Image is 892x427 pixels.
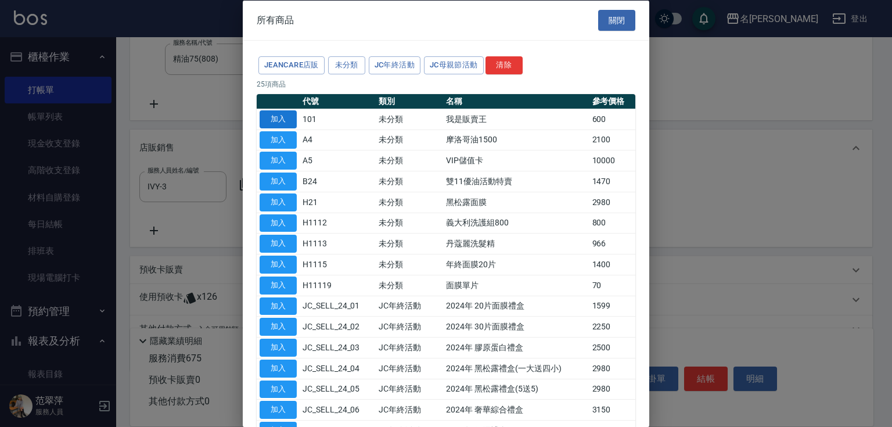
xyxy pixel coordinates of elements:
td: H21 [300,192,376,213]
td: JC_SELL_24_03 [300,337,376,358]
td: 101 [300,109,376,130]
td: H11119 [300,275,376,296]
button: 加入 [260,359,297,377]
td: JC年終活動 [376,337,444,358]
td: 未分類 [376,254,444,275]
td: B24 [300,171,376,192]
td: 黑松露面膜 [443,192,589,213]
td: 70 [589,275,635,296]
td: 義大利洗護組800 [443,213,589,234]
td: JC_SELL_24_02 [300,316,376,337]
td: VIP儲值卡 [443,150,589,171]
td: 我是販賣王 [443,109,589,130]
td: A5 [300,150,376,171]
button: 加入 [260,256,297,274]
p: 25 項商品 [257,78,635,89]
button: 加入 [260,276,297,294]
td: JC年終活動 [376,399,444,420]
td: 2980 [589,192,635,213]
td: 2980 [589,358,635,379]
td: 未分類 [376,130,444,150]
td: 年終面膜20片 [443,254,589,275]
td: H1113 [300,233,376,254]
td: H1115 [300,254,376,275]
button: 加入 [260,318,297,336]
td: JC_SELL_24_04 [300,358,376,379]
td: JC_SELL_24_06 [300,399,376,420]
td: 600 [589,109,635,130]
td: JC年終活動 [376,316,444,337]
button: 加入 [260,235,297,253]
td: JC_SELL_24_01 [300,296,376,317]
span: 所有商品 [257,14,294,26]
td: 2980 [589,379,635,400]
td: 摩洛哥油1500 [443,130,589,150]
td: 2024年 黑松露禮盒(5送5) [443,379,589,400]
button: 加入 [260,339,297,357]
button: 加入 [260,110,297,128]
button: 加入 [260,297,297,315]
button: 加入 [260,173,297,191]
button: 加入 [260,131,297,149]
td: 1599 [589,296,635,317]
td: 未分類 [376,171,444,192]
td: 2024年 奢華綜合禮盒 [443,399,589,420]
button: 清除 [485,56,523,74]
td: 2100 [589,130,635,150]
td: 2024年 30片面膜禮盒 [443,316,589,337]
td: 1470 [589,171,635,192]
td: H1112 [300,213,376,234]
td: JC年終活動 [376,296,444,317]
td: 未分類 [376,109,444,130]
th: 名稱 [443,94,589,109]
td: 未分類 [376,213,444,234]
button: JC母親節活動 [424,56,484,74]
td: 未分類 [376,275,444,296]
td: 966 [589,233,635,254]
button: 加入 [260,193,297,211]
td: 2500 [589,337,635,358]
td: 2024年 膠原蛋白禮盒 [443,337,589,358]
button: 關閉 [598,9,635,31]
td: JC_SELL_24_05 [300,379,376,400]
th: 類別 [376,94,444,109]
td: 丹蔻麗洗髮精 [443,233,589,254]
td: 2024年 20片面膜禮盒 [443,296,589,317]
button: JeanCare店販 [258,56,325,74]
td: 1400 [589,254,635,275]
td: 2250 [589,316,635,337]
td: 雙11優油活動特賣 [443,171,589,192]
button: 加入 [260,380,297,398]
td: JC年終活動 [376,358,444,379]
button: JC年終活動 [369,56,420,74]
td: 3150 [589,399,635,420]
th: 代號 [300,94,376,109]
td: 10000 [589,150,635,171]
button: 加入 [260,214,297,232]
td: 未分類 [376,233,444,254]
td: 800 [589,213,635,234]
button: 加入 [260,152,297,170]
td: 面膜單片 [443,275,589,296]
td: 2024年 黑松露禮盒(一大送四小) [443,358,589,379]
td: 未分類 [376,192,444,213]
th: 參考價格 [589,94,635,109]
td: 未分類 [376,150,444,171]
td: A4 [300,130,376,150]
button: 未分類 [328,56,365,74]
td: JC年終活動 [376,379,444,400]
button: 加入 [260,401,297,419]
